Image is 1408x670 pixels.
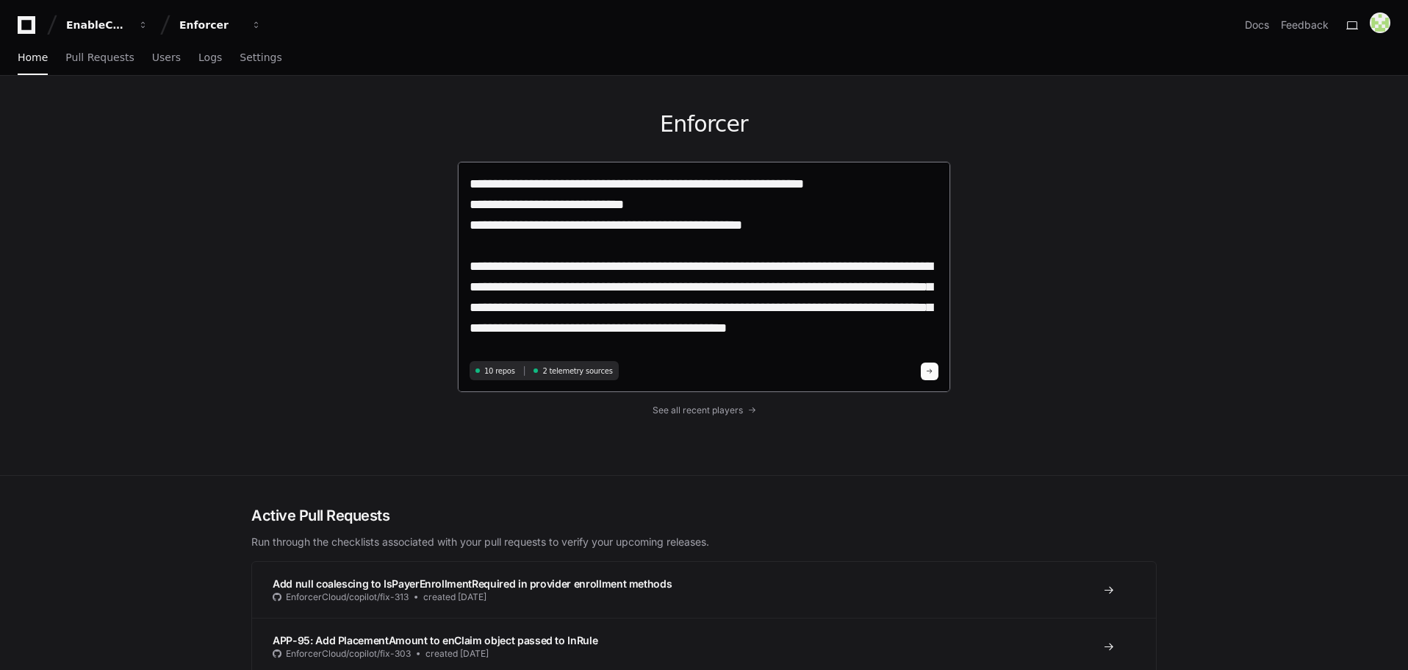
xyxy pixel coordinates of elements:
span: Pull Requests [65,53,134,62]
a: Logs [198,41,222,75]
span: Home [18,53,48,62]
a: Home [18,41,48,75]
span: See all recent players [653,405,743,416]
button: Enforcer [173,12,267,38]
span: created [DATE] [423,591,486,603]
div: EnableComp [66,18,129,32]
span: created [DATE] [425,648,489,660]
span: 10 repos [484,366,515,377]
a: Docs [1245,18,1269,32]
a: Users [152,41,181,75]
span: 2 telemetry sources [542,366,612,377]
button: EnableComp [60,12,154,38]
span: EnforcerCloud/copilot/fix-303 [286,648,411,660]
h2: Active Pull Requests [251,505,1157,526]
a: Pull Requests [65,41,134,75]
div: Enforcer [179,18,243,32]
a: Settings [240,41,281,75]
a: Add null coalescing to IsPayerEnrollmentRequired in provider enrollment methodsEnforcerCloud/copi... [252,562,1156,618]
span: Users [152,53,181,62]
button: Feedback [1281,18,1329,32]
span: Logs [198,53,222,62]
a: See all recent players [457,405,951,416]
img: 181785292 [1370,13,1390,33]
span: Add null coalescing to IsPayerEnrollmentRequired in provider enrollment methods [273,577,672,590]
span: Settings [240,53,281,62]
span: APP-95: Add PlacementAmount to enClaim object passed to InRule [273,634,597,646]
p: Run through the checklists associated with your pull requests to verify your upcoming releases. [251,535,1157,549]
span: EnforcerCloud/copilot/fix-313 [286,591,409,603]
h1: Enforcer [457,111,951,138]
